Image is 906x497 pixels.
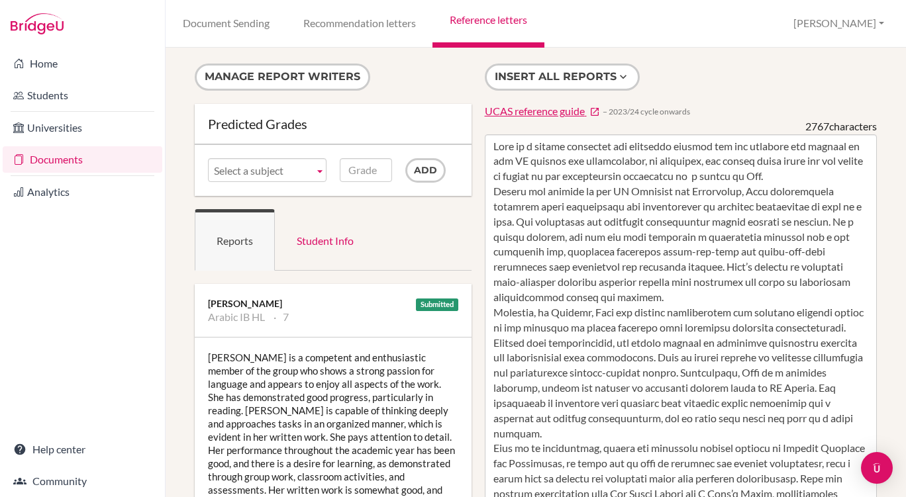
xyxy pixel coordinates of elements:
div: characters [805,119,877,134]
a: Analytics [3,179,162,205]
a: UCAS reference guide [485,104,600,119]
div: Submitted [416,298,458,311]
span: UCAS reference guide [485,105,585,117]
li: Arabic IB HL [208,310,265,324]
button: Insert all reports [485,64,640,91]
a: Community [3,468,162,494]
input: Grade [340,158,392,182]
a: Students [3,82,162,109]
a: Documents [3,146,162,173]
div: Open Intercom Messenger [861,452,893,484]
li: 7 [274,310,289,324]
a: Reports [195,209,275,271]
a: Student Info [275,209,376,271]
img: Bridge-U [11,13,64,34]
div: Predicted Grades [208,117,458,130]
div: [PERSON_NAME] [208,297,458,310]
button: Manage report writers [195,64,370,91]
span: Select a subject [214,159,309,183]
span: 2767 [805,120,829,132]
a: Help center [3,436,162,463]
button: [PERSON_NAME] [787,11,890,36]
a: Home [3,50,162,77]
a: Universities [3,114,162,141]
span: − 2023/24 cycle onwards [603,106,690,117]
input: Add [405,158,446,183]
